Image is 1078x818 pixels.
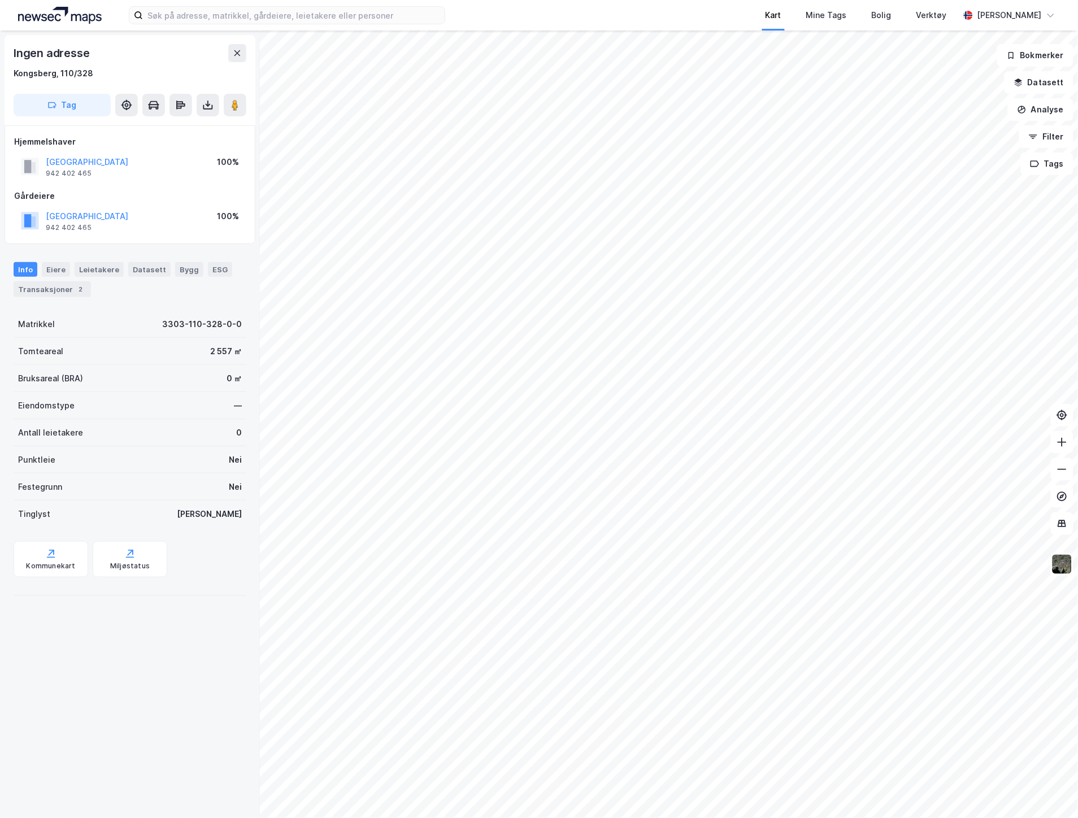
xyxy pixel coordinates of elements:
[42,262,70,277] div: Eiere
[229,480,242,494] div: Nei
[18,426,83,440] div: Antall leietakere
[1022,764,1078,818] iframe: Chat Widget
[18,345,63,358] div: Tomteareal
[128,262,171,277] div: Datasett
[143,7,445,24] input: Søk på adresse, matrikkel, gårdeiere, leietakere eller personer
[14,94,111,116] button: Tag
[75,284,86,295] div: 2
[217,155,239,169] div: 100%
[1021,153,1073,175] button: Tags
[18,372,83,385] div: Bruksareal (BRA)
[1019,125,1073,148] button: Filter
[227,372,242,385] div: 0 ㎡
[14,67,93,80] div: Kongsberg, 110/328
[234,399,242,412] div: —
[977,8,1042,22] div: [PERSON_NAME]
[1008,98,1073,121] button: Analyse
[208,262,232,277] div: ESG
[229,453,242,467] div: Nei
[916,8,947,22] div: Verktøy
[110,562,150,571] div: Miljøstatus
[14,262,37,277] div: Info
[236,426,242,440] div: 0
[1022,764,1078,818] div: Kontrollprogram for chat
[14,44,92,62] div: Ingen adresse
[1005,71,1073,94] button: Datasett
[75,262,124,277] div: Leietakere
[18,480,62,494] div: Festegrunn
[46,169,92,178] div: 942 402 465
[26,562,75,571] div: Kommunekart
[177,507,242,521] div: [PERSON_NAME]
[175,262,203,277] div: Bygg
[18,453,55,467] div: Punktleie
[18,317,55,331] div: Matrikkel
[217,210,239,223] div: 100%
[18,507,50,521] div: Tinglyst
[14,189,246,203] div: Gårdeiere
[46,223,92,232] div: 942 402 465
[162,317,242,331] div: 3303-110-328-0-0
[872,8,892,22] div: Bolig
[997,44,1073,67] button: Bokmerker
[18,7,102,24] img: logo.a4113a55bc3d86da70a041830d287a7e.svg
[766,8,781,22] div: Kart
[1051,554,1073,575] img: 9k=
[14,135,246,149] div: Hjemmelshaver
[18,399,75,412] div: Eiendomstype
[806,8,847,22] div: Mine Tags
[210,345,242,358] div: 2 557 ㎡
[14,281,91,297] div: Transaksjoner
